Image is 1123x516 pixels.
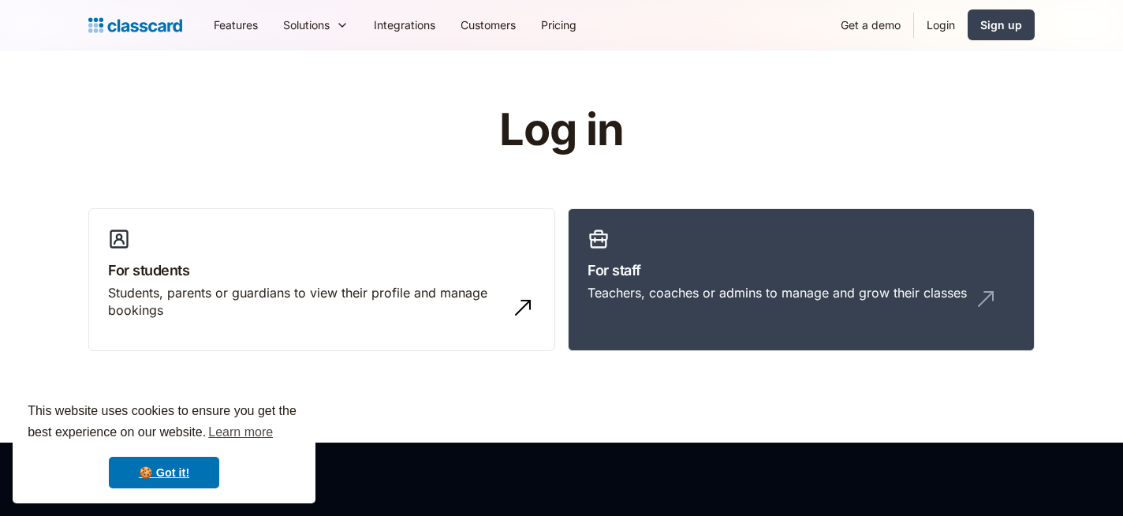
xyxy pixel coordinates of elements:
[588,284,967,301] div: Teachers, coaches or admins to manage and grow their classes
[206,421,275,444] a: learn more about cookies
[448,7,528,43] a: Customers
[108,260,535,281] h3: For students
[88,14,182,36] a: home
[13,387,315,503] div: cookieconsent
[109,457,219,488] a: dismiss cookie message
[88,208,555,352] a: For studentsStudents, parents or guardians to view their profile and manage bookings
[568,208,1035,352] a: For staffTeachers, coaches or admins to manage and grow their classes
[968,9,1035,40] a: Sign up
[201,7,270,43] a: Features
[108,284,504,320] div: Students, parents or guardians to view their profile and manage bookings
[312,106,812,155] h1: Log in
[283,17,330,33] div: Solutions
[588,260,1015,281] h3: For staff
[270,7,361,43] div: Solutions
[980,17,1022,33] div: Sign up
[28,402,300,444] span: This website uses cookies to ensure you get the best experience on our website.
[528,7,589,43] a: Pricing
[914,7,968,43] a: Login
[361,7,448,43] a: Integrations
[828,7,913,43] a: Get a demo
